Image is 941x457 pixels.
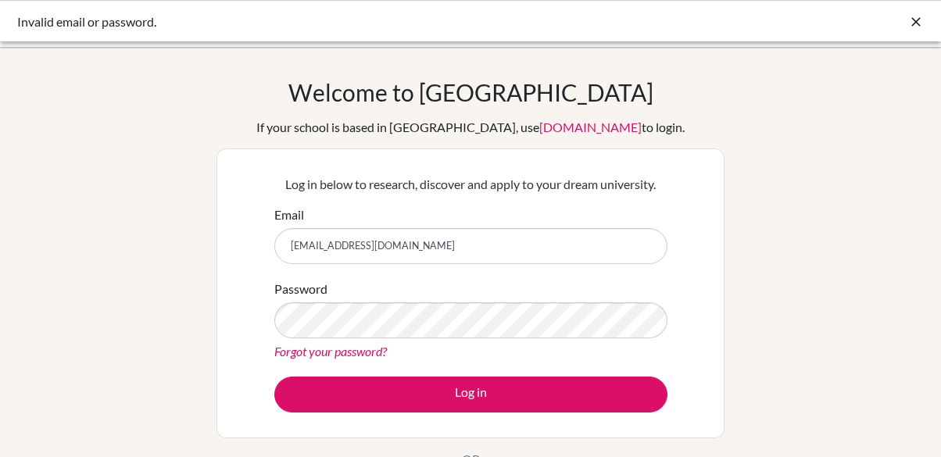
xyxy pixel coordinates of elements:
[288,78,653,106] h1: Welcome to [GEOGRAPHIC_DATA]
[274,344,387,359] a: Forgot your password?
[274,175,667,194] p: Log in below to research, discover and apply to your dream university.
[274,377,667,412] button: Log in
[539,120,642,134] a: [DOMAIN_NAME]
[256,118,685,137] div: If your school is based in [GEOGRAPHIC_DATA], use to login.
[17,12,689,31] div: Invalid email or password.
[274,280,327,298] label: Password
[274,205,304,224] label: Email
